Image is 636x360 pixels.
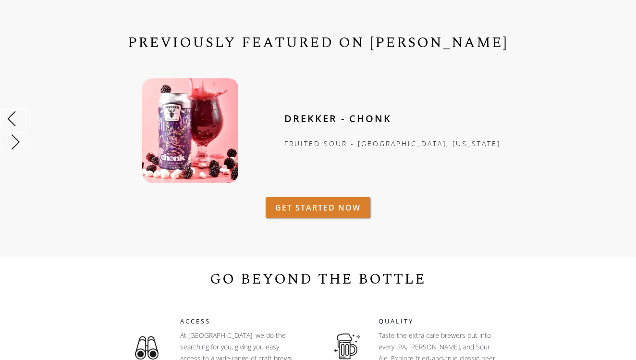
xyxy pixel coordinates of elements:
[180,317,306,326] h5: ACCESS
[266,197,370,218] a: GET STARTED NOW
[379,317,504,326] h5: QUALITY
[65,78,571,183] div: 1 of 6
[284,112,391,125] strong: DREKKER - CHONK
[284,137,501,149] div: Fruited sour - [GEOGRAPHIC_DATA], [US_STATE]
[210,268,426,291] h1: GO BEYOND THE BOTTLE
